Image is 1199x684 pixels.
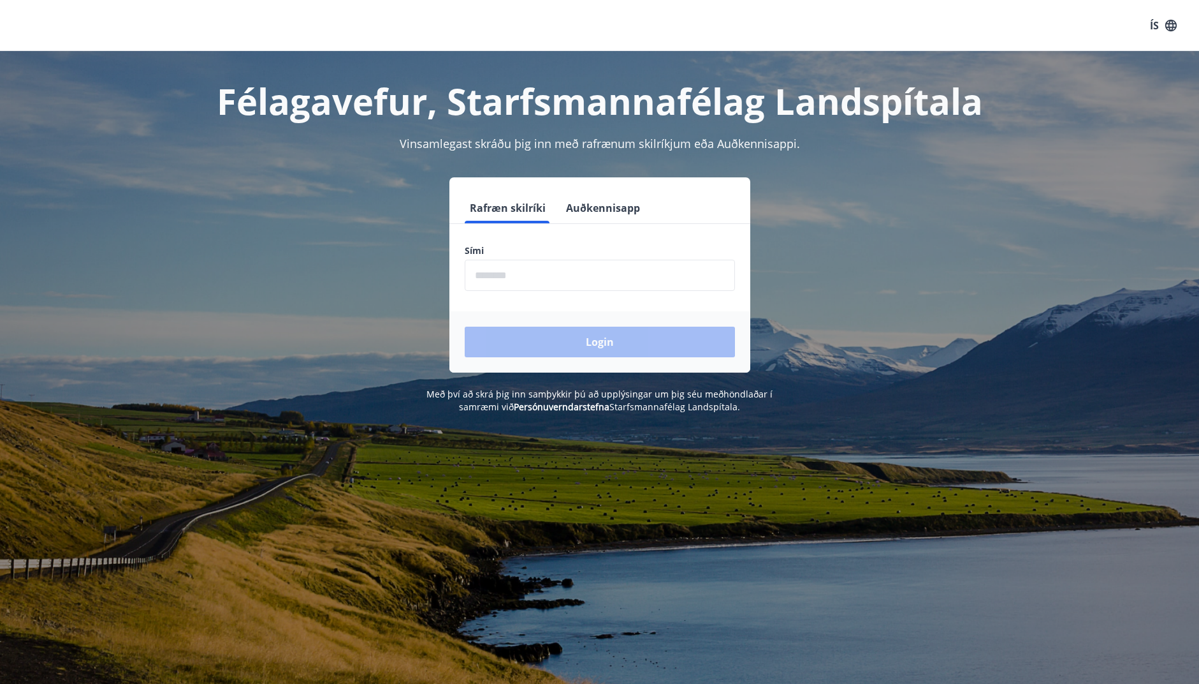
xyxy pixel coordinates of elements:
[465,193,551,223] button: Rafræn skilríki
[1143,14,1184,37] button: ÍS
[426,388,773,413] span: Með því að skrá þig inn samþykkir þú að upplýsingar um þig séu meðhöndlaðar í samræmi við Starfsm...
[465,244,735,257] label: Sími
[514,401,609,413] a: Persónuverndarstefna
[400,136,800,151] span: Vinsamlegast skráðu þig inn með rafrænum skilríkjum eða Auðkennisappi.
[156,77,1043,125] h1: Félagavefur, Starfsmannafélag Landspítala
[561,193,645,223] button: Auðkennisapp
